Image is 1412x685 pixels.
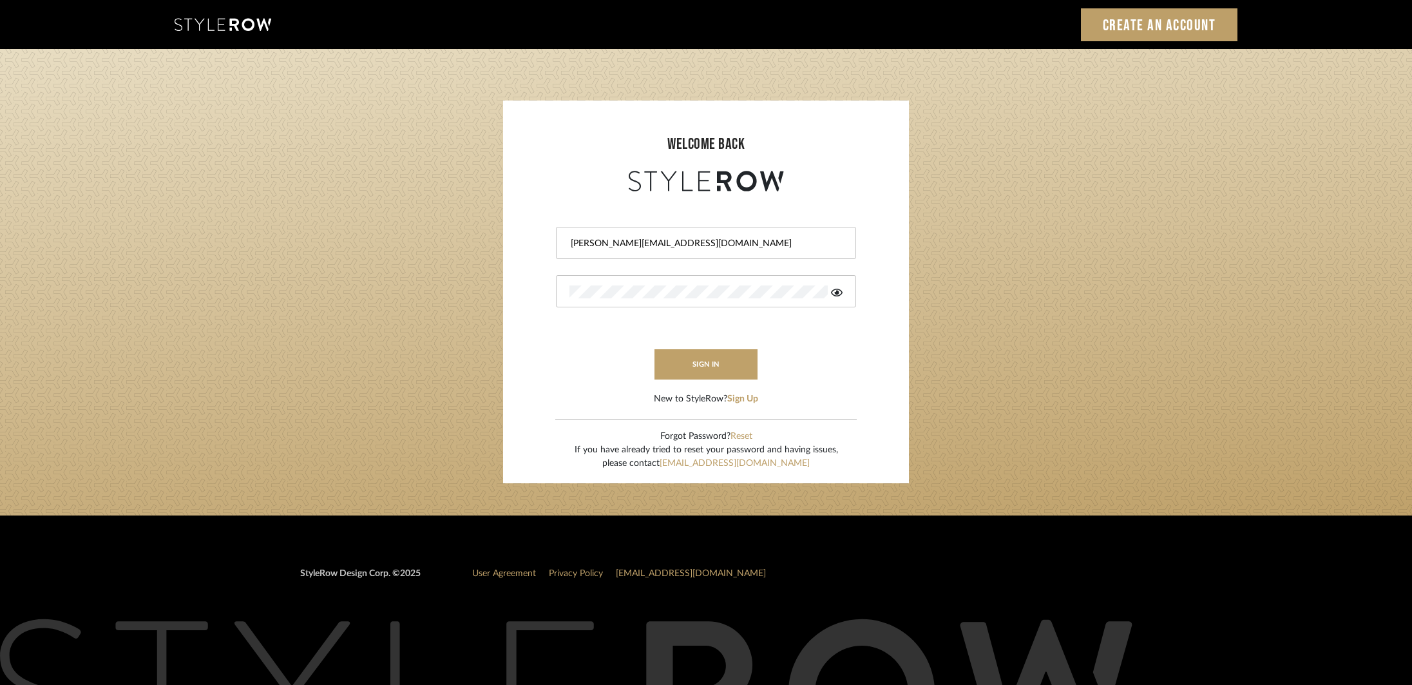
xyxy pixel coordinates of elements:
input: Email Address [569,237,839,250]
button: Reset [730,430,752,443]
div: New to StyleRow? [654,392,758,406]
a: Privacy Policy [549,569,603,578]
a: [EMAIL_ADDRESS][DOMAIN_NAME] [616,569,766,578]
button: sign in [654,349,758,380]
div: If you have already tried to reset your password and having issues, please contact [575,443,838,470]
div: welcome back [516,133,896,156]
div: Forgot Password? [575,430,838,443]
a: Create an Account [1081,8,1238,41]
div: StyleRow Design Corp. ©2025 [300,567,421,591]
button: Sign Up [727,392,758,406]
a: [EMAIL_ADDRESS][DOMAIN_NAME] [660,459,810,468]
a: User Agreement [472,569,536,578]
